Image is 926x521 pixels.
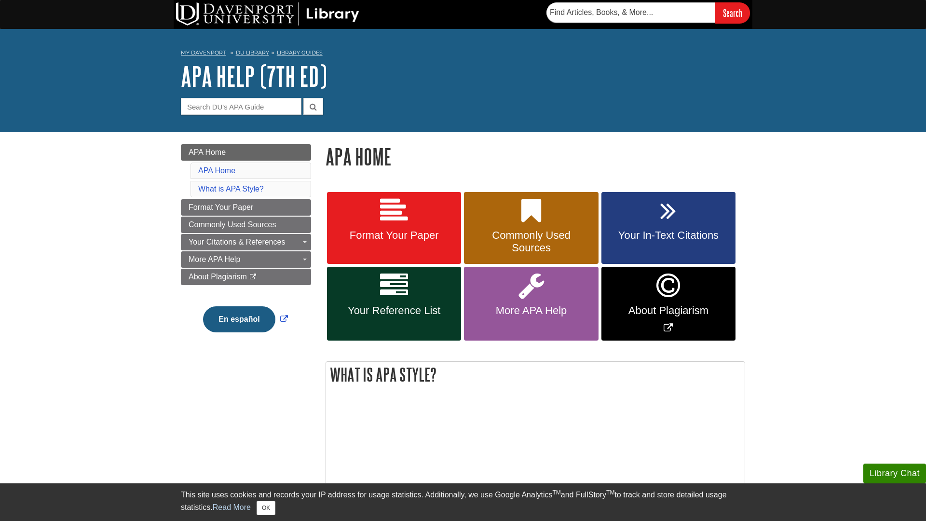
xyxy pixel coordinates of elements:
[334,229,454,242] span: Format Your Paper
[326,144,745,169] h1: APA Home
[203,306,275,332] button: En español
[609,229,728,242] span: Your In-Text Citations
[609,304,728,317] span: About Plagiarism
[601,192,735,264] a: Your In-Text Citations
[464,267,598,341] a: More APA Help
[181,251,311,268] a: More APA Help
[464,192,598,264] a: Commonly Used Sources
[181,217,311,233] a: Commonly Used Sources
[198,166,235,175] a: APA Home
[277,49,323,56] a: Library Guides
[181,98,301,115] input: Search DU's APA Guide
[181,144,311,349] div: Guide Page Menu
[327,192,461,264] a: Format Your Paper
[249,274,257,280] i: This link opens in a new window
[181,489,745,515] div: This site uses cookies and records your IP address for usage statistics. Additionally, we use Goo...
[181,199,311,216] a: Format Your Paper
[181,61,327,91] a: APA Help (7th Ed)
[181,269,311,285] a: About Plagiarism
[471,304,591,317] span: More APA Help
[546,2,750,23] form: Searches DU Library's articles, books, and more
[189,238,285,246] span: Your Citations & References
[213,503,251,511] a: Read More
[189,273,247,281] span: About Plagiarism
[326,362,745,387] h2: What is APA Style?
[606,489,614,496] sup: TM
[201,315,290,323] a: Link opens in new window
[189,203,253,211] span: Format Your Paper
[181,144,311,161] a: APA Home
[552,489,560,496] sup: TM
[334,304,454,317] span: Your Reference List
[189,255,240,263] span: More APA Help
[181,49,226,57] a: My Davenport
[189,148,226,156] span: APA Home
[546,2,715,23] input: Find Articles, Books, & More...
[176,2,359,26] img: DU Library
[715,2,750,23] input: Search
[189,220,276,229] span: Commonly Used Sources
[327,267,461,341] a: Your Reference List
[471,229,591,254] span: Commonly Used Sources
[257,501,275,515] button: Close
[236,49,269,56] a: DU Library
[181,234,311,250] a: Your Citations & References
[198,185,264,193] a: What is APA Style?
[863,464,926,483] button: Library Chat
[601,267,735,341] a: Link opens in new window
[181,46,745,62] nav: breadcrumb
